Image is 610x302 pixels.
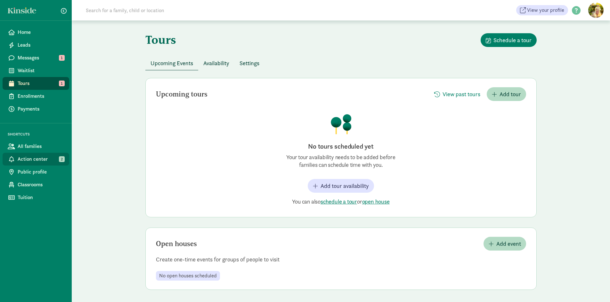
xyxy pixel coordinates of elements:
[3,64,69,77] a: Waitlist
[277,142,405,151] h2: No tours scheduled yet
[145,33,176,46] h1: Tours
[145,56,198,70] button: Upcoming Events
[3,153,69,166] a: Action center 2
[18,92,64,100] span: Enrollments
[3,103,69,115] a: Payments
[18,41,64,49] span: Leads
[578,271,610,302] iframe: Chat Widget
[308,179,374,193] button: Add tour availability
[18,155,64,163] span: Action center
[500,90,521,98] span: Add tour
[18,105,64,113] span: Payments
[3,90,69,103] a: Enrollments
[3,166,69,178] a: Public profile
[240,59,259,67] span: Settings
[146,256,536,263] p: Create one-time events for groups of people to visit
[18,80,64,87] span: Tours
[203,59,229,67] span: Availability
[234,56,264,70] button: Settings
[3,77,69,90] a: Tours 1
[493,36,532,44] span: Schedule a tour
[362,198,390,205] button: open house
[18,28,64,36] span: Home
[18,181,64,189] span: Classrooms
[82,4,262,17] input: Search for a family, child or location
[321,182,369,190] span: Add tour availability
[516,5,568,15] a: View your profile
[3,39,69,51] a: Leads
[18,67,64,74] span: Waitlist
[496,239,521,248] span: Add event
[3,178,69,191] a: Classrooms
[277,198,405,205] p: You can also or
[18,54,64,62] span: Messages
[59,81,65,86] span: 1
[159,273,217,279] span: No open houses scheduled
[3,191,69,204] a: Tuition
[18,194,64,201] span: Tuition
[3,51,69,64] a: Messages 1
[156,90,207,98] h2: Upcoming tours
[443,90,480,98] span: View past tours
[18,143,64,150] span: All families
[330,114,352,134] img: illustration-trees.png
[484,237,526,251] button: Add event
[527,6,564,14] span: View your profile
[3,26,69,39] a: Home
[150,59,193,67] span: Upcoming Events
[59,55,65,61] span: 1
[429,91,485,98] a: View past tours
[487,87,526,101] button: Add tour
[198,56,234,70] button: Availability
[59,156,65,162] span: 2
[156,240,197,248] h2: Open houses
[321,198,357,205] button: schedule a tour
[277,153,405,169] p: Your tour availability needs to be added before families can schedule time with you.
[481,33,537,47] button: Schedule a tour
[18,168,64,176] span: Public profile
[429,87,485,101] button: View past tours
[3,140,69,153] a: All families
